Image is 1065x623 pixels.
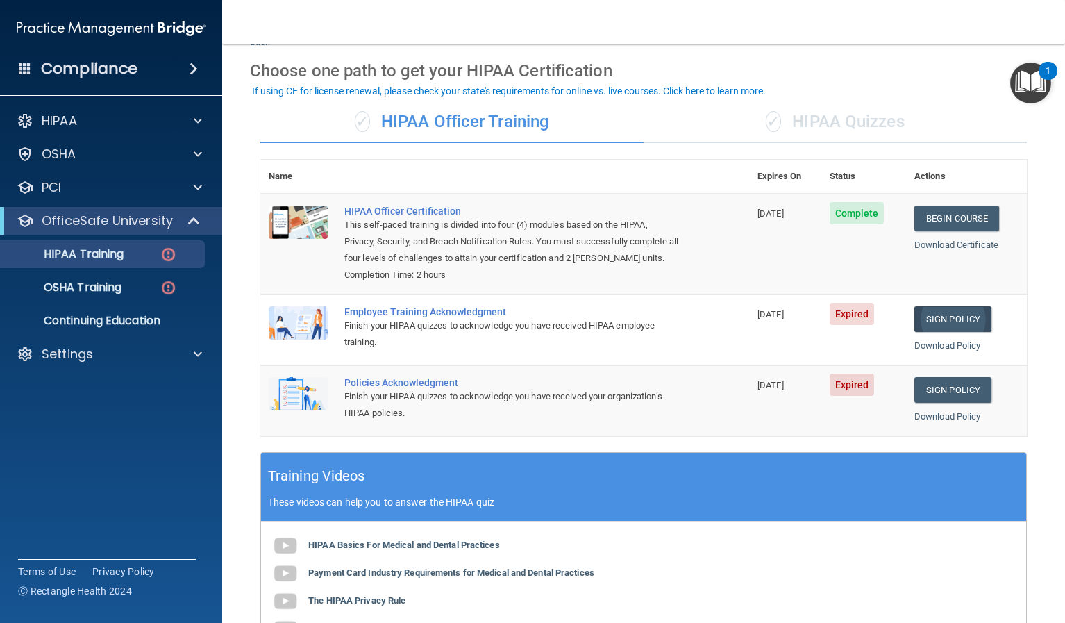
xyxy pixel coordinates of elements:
a: Back [250,20,270,47]
div: HIPAA Quizzes [644,101,1027,143]
b: Payment Card Industry Requirements for Medical and Dental Practices [308,567,594,578]
p: Settings [42,346,93,363]
img: PMB logo [17,15,206,42]
a: Begin Course [914,206,999,231]
a: Privacy Policy [92,565,155,579]
p: PCI [42,179,61,196]
a: Download Certificate [914,240,998,250]
div: Policies Acknowledgment [344,377,680,388]
b: HIPAA Basics For Medical and Dental Practices [308,540,500,550]
p: OSHA Training [9,281,121,294]
img: danger-circle.6113f641.png [160,246,177,263]
p: These videos can help you to answer the HIPAA quiz [268,497,1019,508]
p: OfficeSafe University [42,213,173,229]
a: OSHA [17,146,202,163]
img: gray_youtube_icon.38fcd6cc.png [271,532,299,560]
img: gray_youtube_icon.38fcd6cc.png [271,560,299,588]
button: Open Resource Center, 1 new notification [1010,63,1051,103]
div: If using CE for license renewal, please check your state's requirements for online vs. live cours... [252,86,766,96]
span: ✓ [766,111,781,132]
a: HIPAA [17,113,202,129]
button: If using CE for license renewal, please check your state's requirements for online vs. live cours... [250,84,768,98]
a: Download Policy [914,340,981,351]
a: Terms of Use [18,565,76,579]
th: Name [260,160,336,194]
iframe: Drift Widget Chat Controller [996,527,1048,580]
div: Employee Training Acknowledgment [344,306,680,317]
p: HIPAA Training [9,247,124,261]
span: Ⓒ Rectangle Health 2024 [18,584,132,598]
span: ✓ [355,111,370,132]
div: Choose one path to get your HIPAA Certification [250,51,1037,91]
span: [DATE] [757,380,784,390]
a: Sign Policy [914,306,991,332]
th: Expires On [749,160,821,194]
span: Expired [830,303,875,325]
th: Actions [906,160,1027,194]
a: Settings [17,346,202,363]
p: HIPAA [42,113,77,129]
a: Download Policy [914,411,981,422]
span: [DATE] [757,309,784,319]
a: Sign Policy [914,377,991,403]
div: Finish your HIPAA quizzes to acknowledge you have received HIPAA employee training. [344,317,680,351]
b: The HIPAA Privacy Rule [308,595,405,606]
img: gray_youtube_icon.38fcd6cc.png [271,588,299,615]
div: This self-paced training is divided into four (4) modules based on the HIPAA, Privacy, Security, ... [344,217,680,267]
img: danger-circle.6113f641.png [160,279,177,297]
a: PCI [17,179,202,196]
p: Continuing Education [9,314,199,328]
h5: Training Videos [268,464,365,488]
h4: Compliance [41,59,137,78]
p: OSHA [42,146,76,163]
th: Status [821,160,906,194]
div: 1 [1046,71,1050,89]
span: [DATE] [757,208,784,219]
div: HIPAA Officer Training [260,101,644,143]
a: OfficeSafe University [17,213,201,229]
div: Finish your HIPAA quizzes to acknowledge you have received your organization’s HIPAA policies. [344,388,680,422]
span: Expired [830,374,875,396]
div: Completion Time: 2 hours [344,267,680,283]
a: HIPAA Officer Certification [344,206,680,217]
span: Complete [830,202,884,224]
